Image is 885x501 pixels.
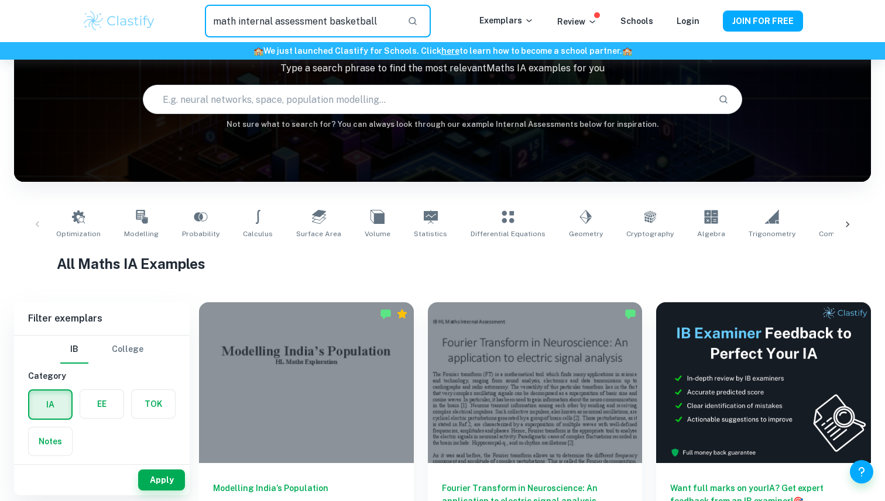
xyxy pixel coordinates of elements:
span: Differential Equations [471,229,546,239]
span: Surface Area [296,229,341,239]
a: Login [677,16,699,26]
span: Volume [365,229,390,239]
h6: We just launched Clastify for Schools. Click to learn how to become a school partner. [2,44,883,57]
img: Marked [625,308,636,320]
p: Review [557,15,597,28]
span: Statistics [414,229,447,239]
span: 🏫 [253,46,263,56]
button: TOK [132,390,175,418]
div: Premium [396,308,408,320]
h6: Filter exemplars [14,302,190,335]
button: IB [60,336,88,364]
img: Clastify logo [82,9,156,33]
span: Cryptography [626,229,674,239]
img: Marked [380,308,392,320]
span: Trigonometry [749,229,795,239]
button: Apply [138,469,185,490]
span: Complex Numbers [819,229,883,239]
a: here [441,46,459,56]
span: Modelling [124,229,159,239]
a: Schools [620,16,653,26]
h6: Category [28,369,176,382]
span: Algebra [697,229,725,239]
button: College [112,336,143,364]
button: IA [29,391,71,419]
p: Type a search phrase to find the most relevant Maths IA examples for you [14,61,871,75]
span: Calculus [243,229,273,239]
h1: All Maths IA Examples [57,253,828,274]
button: Help and Feedback [850,460,873,483]
span: Geometry [569,229,603,239]
h6: Not sure what to search for? You can always look through our example Internal Assessments below f... [14,119,871,130]
button: JOIN FOR FREE [723,11,803,32]
p: Exemplars [479,14,534,27]
span: Probability [182,229,219,239]
div: Filter type choice [60,336,143,364]
button: Search [714,89,733,109]
input: E.g. neural networks, space, population modelling... [143,83,709,116]
span: Optimization [56,229,101,239]
img: Thumbnail [656,302,871,463]
input: Search for any exemplars... [205,5,398,37]
button: Notes [29,427,72,455]
button: EE [80,390,124,418]
span: 🏫 [622,46,632,56]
